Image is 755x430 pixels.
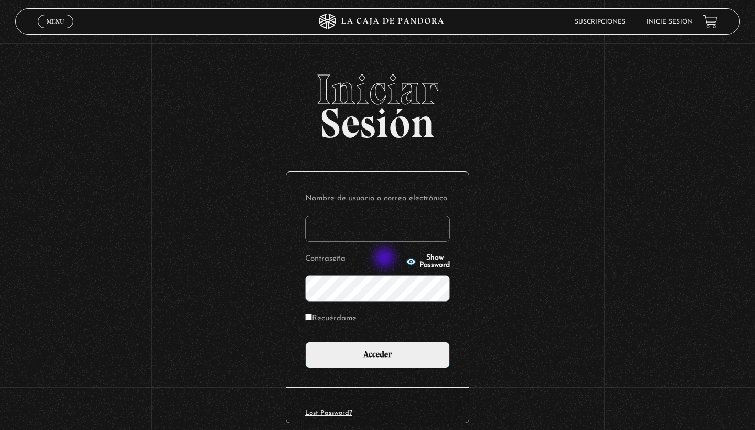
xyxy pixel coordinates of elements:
[305,191,450,207] label: Nombre de usuario o correo electrónico
[305,342,450,368] input: Acceder
[15,69,740,136] h2: Sesión
[305,251,403,267] label: Contraseña
[646,19,693,25] a: Inicie sesión
[305,410,352,416] a: Lost Password?
[305,314,312,320] input: Recuérdame
[15,69,740,111] span: Iniciar
[406,254,450,269] button: Show Password
[575,19,625,25] a: Suscripciones
[703,15,717,29] a: View your shopping cart
[305,311,357,327] label: Recuérdame
[419,254,450,269] span: Show Password
[47,18,64,25] span: Menu
[44,27,68,35] span: Cerrar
